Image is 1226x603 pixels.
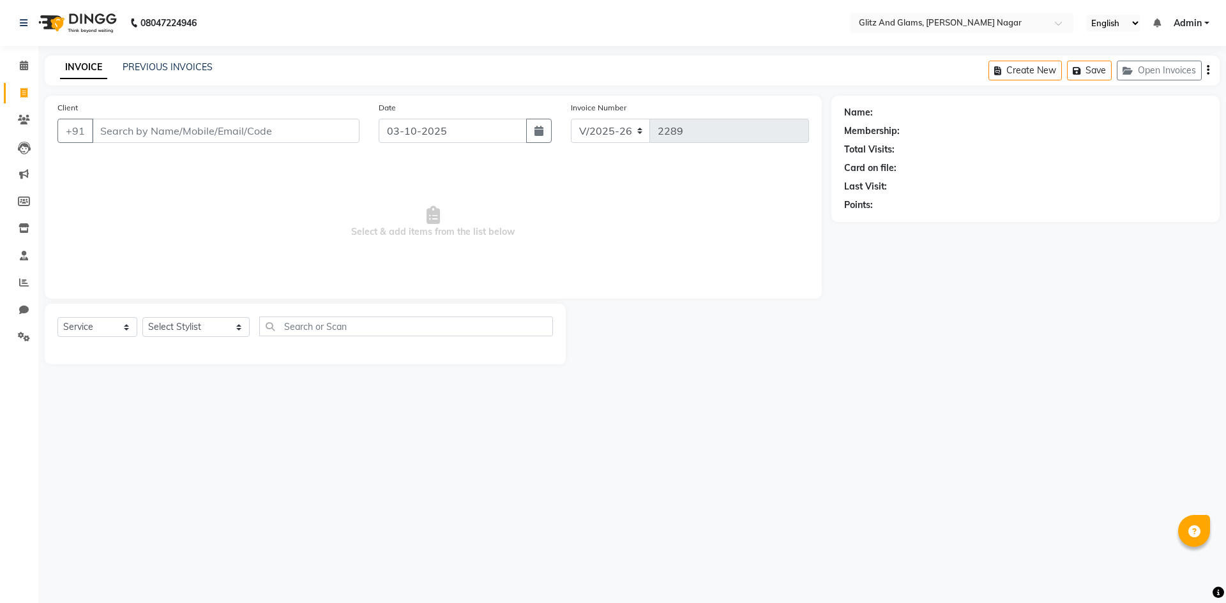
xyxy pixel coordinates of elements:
div: Points: [844,198,873,212]
label: Date [379,102,396,114]
input: Search by Name/Mobile/Email/Code [92,119,359,143]
img: logo [33,5,120,41]
button: Create New [988,61,1062,80]
a: INVOICE [60,56,107,79]
div: Last Visit: [844,180,887,193]
span: Admin [1174,17,1202,30]
button: Open Invoices [1117,61,1202,80]
b: 08047224946 [140,5,197,41]
div: Membership: [844,124,900,138]
div: Card on file: [844,161,897,175]
label: Client [57,102,78,114]
span: Select & add items from the list below [57,158,809,286]
label: Invoice Number [571,102,626,114]
div: Name: [844,106,873,119]
a: PREVIOUS INVOICES [123,61,213,73]
button: Save [1067,61,1112,80]
div: Total Visits: [844,143,895,156]
input: Search or Scan [259,316,553,336]
button: +91 [57,119,93,143]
